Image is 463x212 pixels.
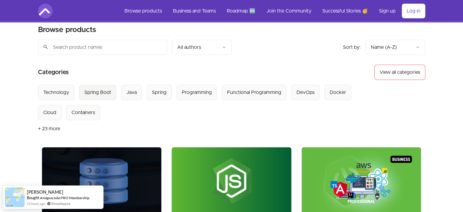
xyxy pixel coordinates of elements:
button: + 23 more [38,120,60,137]
a: Amigoscode PRO Membership [40,196,89,200]
img: Amigoscode logo [38,4,53,18]
a: Log in [402,4,425,18]
div: DevOps [296,89,314,96]
nav: Main [120,4,425,18]
div: Containers [72,109,95,116]
div: Spring [152,89,167,96]
a: Browse products [120,4,167,18]
button: View all categories [374,65,425,80]
a: ProveSource [51,201,70,206]
div: Technology [43,89,69,96]
span: 21 hours ago [27,201,45,206]
div: Functional Programming [227,89,281,96]
div: Cloud [43,109,56,116]
button: Product sort options [366,40,425,55]
div: Spring Boot [84,89,111,96]
img: provesource social proof notification image [5,187,25,207]
div: Java [126,89,137,96]
h2: Browse products [38,25,96,35]
span: [PERSON_NAME] [27,189,63,195]
span: Sort by: [343,45,361,50]
span: Bought [27,195,39,200]
input: Search product names [38,40,167,55]
span: search [43,43,48,51]
a: Join the Community [261,4,316,18]
a: Business and Teams [168,4,221,18]
div: Docker [330,89,346,96]
a: Roadmap 🆕 [222,4,260,18]
a: Sign up [374,4,401,18]
button: Filter by author [172,40,232,55]
div: Programming [182,89,212,96]
a: Successful Stories 🥳 [317,4,373,18]
h2: Categories [38,65,69,80]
